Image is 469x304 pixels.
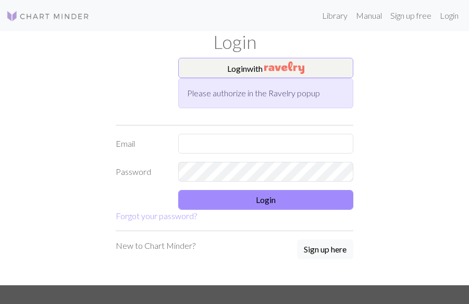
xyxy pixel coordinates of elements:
[47,31,422,54] h1: Login
[264,61,304,74] img: Ravelry
[178,58,353,79] button: Loginwith
[6,10,90,22] img: Logo
[436,5,463,26] a: Login
[297,239,353,259] button: Sign up here
[116,211,197,221] a: Forgot your password?
[352,5,386,26] a: Manual
[318,5,352,26] a: Library
[116,239,195,252] p: New to Chart Minder?
[109,162,172,182] label: Password
[297,239,353,260] a: Sign up here
[178,190,353,210] button: Login
[178,78,353,108] div: Please authorize in the Ravelry popup
[386,5,436,26] a: Sign up free
[109,134,172,154] label: Email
